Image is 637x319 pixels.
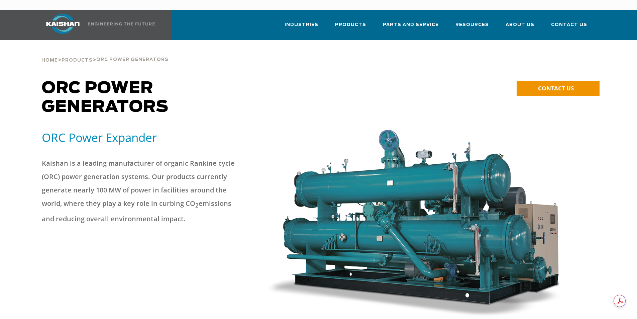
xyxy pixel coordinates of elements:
[517,81,600,96] a: CONTACT US
[506,21,534,29] span: About Us
[88,22,155,25] img: Engineering the future
[506,16,534,39] a: About Us
[38,10,156,40] a: Kaishan USA
[455,16,489,39] a: Resources
[41,58,58,63] span: Home
[38,14,88,34] img: kaishan logo
[335,16,366,39] a: Products
[285,21,318,29] span: Industries
[42,130,258,145] h5: ORC Power Expander
[383,16,439,39] a: Parts and Service
[551,16,587,39] a: Contact Us
[383,21,439,29] span: Parts and Service
[62,58,93,63] span: Products
[267,130,563,318] img: machine
[455,21,489,29] span: Resources
[41,57,58,63] a: Home
[551,21,587,29] span: Contact Us
[41,40,169,66] div: > >
[285,16,318,39] a: Industries
[538,84,574,92] span: CONTACT US
[42,157,236,226] p: Kaishan is a leading manufacturer of organic Rankine cycle (ORC) power generation systems. Our pr...
[195,202,199,209] sub: 2
[42,80,169,115] span: ORC Power Generators
[335,21,366,29] span: Products
[62,57,93,63] a: Products
[96,58,169,62] span: ORC Power Generators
